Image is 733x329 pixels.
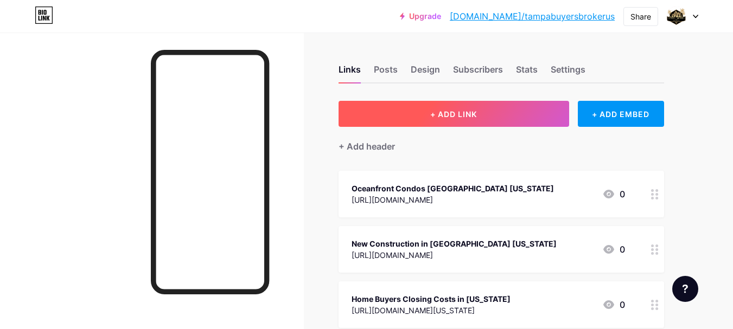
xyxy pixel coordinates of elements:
div: Share [630,11,651,22]
div: 0 [602,243,625,256]
div: 0 [602,298,625,311]
div: Posts [374,63,398,82]
div: + Add header [339,140,395,153]
div: Home Buyers Closing Costs in [US_STATE] [352,293,511,305]
div: [URL][DOMAIN_NAME] [352,249,557,261]
a: Upgrade [400,12,441,21]
div: Oceanfront Condos [GEOGRAPHIC_DATA] [US_STATE] [352,183,554,194]
div: Design [411,63,440,82]
div: [URL][DOMAIN_NAME] [352,194,554,205]
div: 0 [602,188,625,201]
button: + ADD LINK [339,101,569,127]
div: Links [339,63,361,82]
div: Subscribers [453,63,503,82]
img: tampabuyersbrokerus [666,6,687,27]
span: + ADD LINK [430,109,477,119]
div: + ADD EMBED [578,101,664,127]
div: Stats [516,63,538,82]
a: [DOMAIN_NAME]/tampabuyersbrokerus [450,10,615,23]
div: Settings [551,63,585,82]
div: New Construction in [GEOGRAPHIC_DATA] [US_STATE] [352,238,557,249]
div: [URL][DOMAIN_NAME][US_STATE] [352,305,511,316]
